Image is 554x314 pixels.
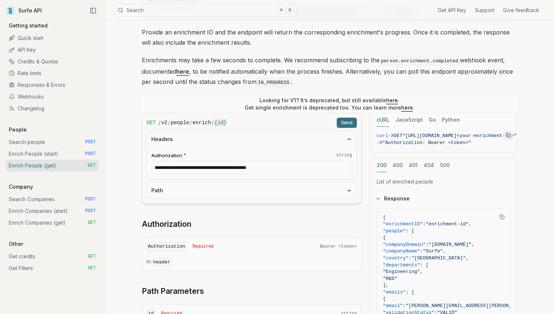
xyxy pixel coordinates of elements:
button: Collapse Sidebar [88,5,99,16]
a: Get Filters GET [6,262,99,274]
span: "enrichment-id" [426,221,469,227]
button: Path [147,182,357,199]
span: "Engineering" [383,269,420,274]
span: -H [377,140,383,145]
code: v2 [161,119,167,126]
span: "companyName" [383,248,420,254]
code: Authorization [147,242,186,252]
span: GET [147,119,156,126]
a: Enrich People (start) POST [6,148,99,160]
span: "people" [383,228,406,234]
a: Enrich People (get) GET [6,160,99,171]
button: Copy Text [496,211,507,222]
p: People [6,126,30,133]
button: JavaScript [395,113,423,127]
button: Response [371,189,517,208]
span: ], [383,282,389,288]
span: Bearer <token> [320,244,357,250]
span: GET [88,265,96,271]
code: header [152,258,172,266]
code: enrich [192,119,211,126]
span: Authorization [151,152,182,159]
span: "country" [383,255,409,261]
span: GET [88,254,96,259]
kbd: K [286,6,294,14]
span: Required [192,244,214,250]
p: Looking for V1? It’s deprecated, but still available . Get single enrichment is deprecated too. Y... [245,97,414,111]
span: : [403,303,406,309]
button: Search⌘K [114,4,297,17]
p: Other [6,240,26,248]
span: "email" [383,303,403,309]
span: GET [88,220,96,226]
span: / [159,119,160,126]
span: { [383,296,386,302]
a: Give feedback [503,7,539,14]
span: : [423,221,426,227]
a: Get API Key [438,7,466,14]
span: : [409,255,411,261]
code: string [336,152,352,158]
span: "enrichmentID" [383,221,423,227]
span: "[GEOGRAPHIC_DATA]" [411,255,466,261]
span: -X [388,133,394,138]
span: : [ [406,228,414,234]
span: / [168,119,170,126]
p: Enrichments may take a few seconds to complete. We recommend subscribing to the webhook event, do... [142,55,517,88]
button: Send [337,118,357,128]
code: people [171,119,189,126]
a: Responses & Errors [6,79,99,91]
a: Get credits GET [6,251,99,262]
p: Provide an enrichment ID and the endpoint will return the corresponding enrichment's progress. On... [142,27,517,48]
span: / [190,119,192,126]
a: API Key [6,44,99,56]
a: Credits & Quotas [6,56,99,67]
span: GET [394,133,402,138]
span: "[URL][DOMAIN_NAME]<your-enrichment-id>" [402,133,517,138]
code: person.enrichment.completed [380,57,460,65]
button: Copy Text [503,130,514,141]
p: Company [6,183,36,191]
p: Getting started [6,22,51,29]
button: 500 [440,159,450,172]
span: , [420,269,423,274]
button: Python [442,113,460,127]
span: POST [85,151,96,157]
span: curl [377,133,388,138]
a: here [386,97,398,103]
p: List of enriched people [377,178,511,185]
span: POST [85,196,96,202]
a: Enrich Companies (start) POST [6,205,99,217]
button: 401 [409,159,418,172]
span: { [383,215,386,220]
span: / [212,119,214,126]
a: Rate limits [6,67,99,79]
span: : [ [406,289,414,295]
span: "Surfe" [423,248,443,254]
a: Path Parameters [142,286,204,296]
button: 400 [392,159,403,172]
span: "R&D" [383,276,397,281]
a: here [401,104,413,111]
span: : [426,242,429,247]
button: Go [429,113,436,127]
a: Enrich Companies (get) GET [6,217,99,229]
span: , [472,242,474,247]
a: Surfe API [6,5,42,16]
button: 404 [424,159,434,172]
a: Quick start [6,32,99,44]
code: {id} [214,119,227,126]
button: 200 [377,159,387,172]
button: cURL [377,113,389,127]
a: Search people POST [6,136,99,148]
span: , [443,248,446,254]
code: IN_PROGRESS [256,78,291,87]
span: "companyDomain" [383,242,426,247]
a: here [176,68,189,75]
a: Changelog [6,103,99,114]
span: { [383,235,386,240]
p: In: [147,258,357,266]
a: Support [475,7,494,14]
a: Authorization [142,219,191,229]
span: , [469,221,472,227]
